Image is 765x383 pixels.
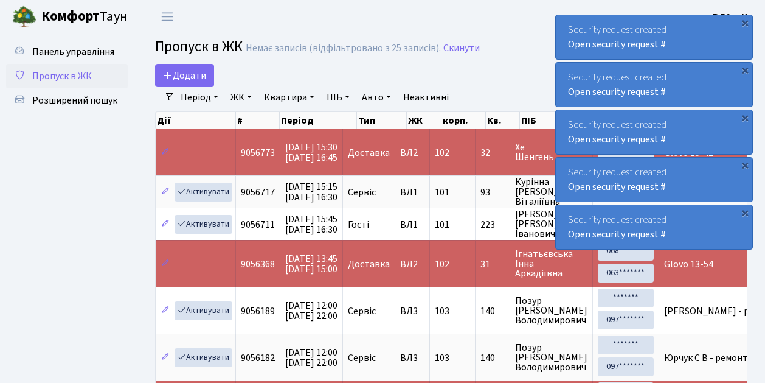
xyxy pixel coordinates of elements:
a: Пропуск в ЖК [6,64,128,88]
th: ЖК [407,112,441,129]
div: × [739,159,751,171]
div: Security request created [556,63,752,107]
th: # [236,112,280,129]
th: Тип [357,112,407,129]
span: 9056711 [241,218,275,231]
a: Open security request # [568,228,666,241]
span: 102 [435,146,449,160]
th: Період [280,112,357,129]
span: Позур [PERSON_NAME] Володимирович [515,343,587,372]
span: Сервіс [348,353,376,363]
span: ВЛ1 [400,220,424,230]
span: Доставка [348,259,390,269]
a: ПІБ [322,87,355,108]
a: Скинути [443,43,480,54]
span: Панель управління [32,45,114,58]
a: Активувати [175,183,232,202]
a: Неактивні [398,87,454,108]
div: × [739,206,751,219]
span: 32 [480,148,505,158]
span: Курінна [PERSON_NAME] Віталіївна [515,177,587,206]
a: Активувати [175,215,232,234]
span: 9056773 [241,146,275,160]
span: Доставка [348,148,390,158]
th: ПІБ [520,112,606,129]
b: Комфорт [41,7,100,26]
span: 101 [435,186,449,199]
span: 223 [480,220,505,230]
span: Ігнатьєвська Інна Аркадіївна [515,249,587,278]
a: Додати [155,64,214,87]
th: Кв. [486,112,520,129]
a: Квартира [259,87,319,108]
a: Open security request # [568,133,666,146]
span: 93 [480,188,505,197]
a: Розширений пошук [6,88,128,113]
span: 103 [435,351,449,365]
span: ВЛ3 [400,353,424,363]
span: Сервіс [348,306,376,316]
a: Панель управління [6,40,128,64]
div: Security request created [556,110,752,154]
span: 9056368 [241,258,275,271]
span: [DATE] 12:00 [DATE] 22:00 [285,346,337,370]
span: [DATE] 12:00 [DATE] 22:00 [285,299,337,323]
a: Авто [357,87,396,108]
span: 9056189 [241,304,275,318]
button: Переключити навігацію [152,7,182,27]
span: Таун [41,7,128,27]
span: Сервіс [348,188,376,197]
div: × [739,111,751,124]
span: ВЛ3 [400,306,424,316]
div: Security request created [556,15,752,59]
span: Хе Шенгень [515,142,587,162]
span: [DATE] 15:15 [DATE] 16:30 [285,180,337,204]
a: ВЛ2 -. К. [713,10,750,24]
a: Активувати [175,301,232,320]
a: Активувати [175,348,232,367]
span: ВЛ1 [400,188,424,197]
span: [DATE] 15:30 [DATE] 16:45 [285,141,337,164]
a: Open security request # [568,180,666,194]
th: Дії [156,112,236,129]
span: Glovo 13-54 [664,258,713,271]
a: ЖК [226,87,257,108]
th: корп. [441,112,486,129]
span: 103 [435,304,449,318]
span: 9056717 [241,186,275,199]
a: Open security request # [568,38,666,51]
a: Період [176,87,223,108]
span: 140 [480,306,505,316]
span: 140 [480,353,505,363]
span: Гості [348,220,369,230]
span: Додати [163,69,206,82]
span: [DATE] 13:45 [DATE] 15:00 [285,252,337,276]
span: [PERSON_NAME] [PERSON_NAME] Іванович [515,209,587,239]
div: × [739,16,751,29]
span: Пропуск в ЖК [32,69,92,83]
span: 102 [435,258,449,271]
span: Позур [PERSON_NAME] Володимирович [515,296,587,325]
div: Немає записів (відфільтровано з 25 записів). [246,43,441,54]
span: 9056182 [241,351,275,365]
img: logo.png [12,5,36,29]
span: ВЛ2 [400,259,424,269]
span: ВЛ2 [400,148,424,158]
span: [DATE] 15:45 [DATE] 16:30 [285,213,337,236]
div: Security request created [556,158,752,202]
span: Пропуск в ЖК [155,36,243,57]
span: Розширений пошук [32,94,117,107]
div: × [739,64,751,76]
div: Security request created [556,205,752,249]
span: 101 [435,218,449,231]
a: Open security request # [568,85,666,99]
span: 31 [480,259,505,269]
